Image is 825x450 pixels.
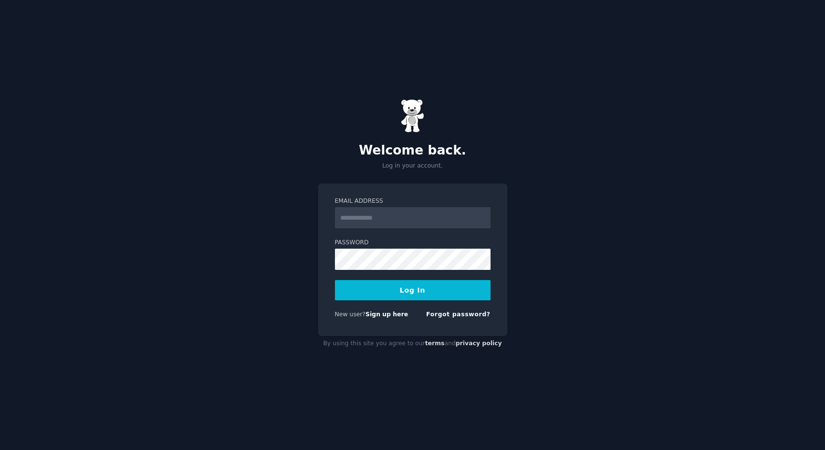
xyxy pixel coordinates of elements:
label: Email Address [335,197,491,206]
span: New user? [335,311,366,318]
a: privacy policy [456,340,502,347]
a: Forgot password? [426,311,491,318]
div: By using this site you agree to our and [318,336,507,352]
img: Gummy Bear [401,99,425,133]
a: Sign up here [365,311,408,318]
p: Log in your account. [318,162,507,170]
label: Password [335,239,491,247]
h2: Welcome back. [318,143,507,158]
button: Log In [335,280,491,300]
a: terms [425,340,444,347]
